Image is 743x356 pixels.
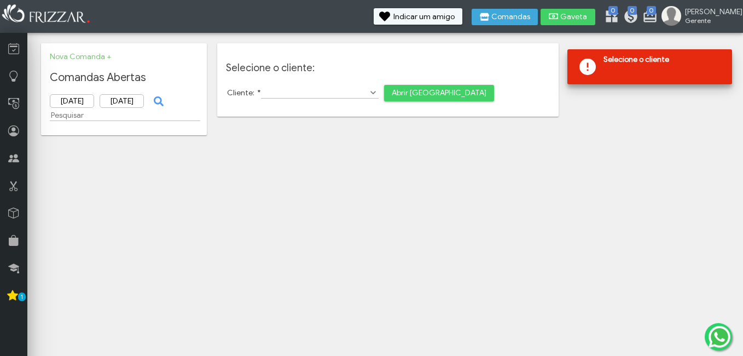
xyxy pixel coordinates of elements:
[647,6,656,15] span: 0
[604,9,615,26] a: 0
[18,292,26,301] span: 1
[50,110,200,121] input: Pesquisar
[226,62,550,74] h3: Selecione o cliente:
[374,8,462,25] button: Indicar um amigo
[603,55,724,68] span: Selecione o cliente
[392,85,486,101] span: Abrir [GEOGRAPHIC_DATA]
[157,93,158,110] span: ui-button
[706,324,733,350] img: whatsapp.png
[661,6,738,28] a: [PERSON_NAME] Gerente
[100,94,144,108] input: Data Final
[149,93,166,110] button: ui-button
[642,9,653,26] a: 0
[608,6,618,15] span: 0
[685,7,734,16] span: [PERSON_NAME]
[227,88,262,97] label: Cliente:
[623,9,634,26] a: 0
[393,13,455,21] span: Indicar um amigo
[472,9,538,25] button: Comandas
[685,16,734,25] span: Gerente
[384,85,494,101] button: Abrir [GEOGRAPHIC_DATA]
[491,13,530,21] span: Comandas
[628,6,637,15] span: 0
[560,13,588,21] span: Gaveta
[50,52,111,61] a: Nova Comanda +
[368,87,379,98] button: Show Options
[541,9,595,25] button: Gaveta
[50,71,198,84] h2: Comandas Abertas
